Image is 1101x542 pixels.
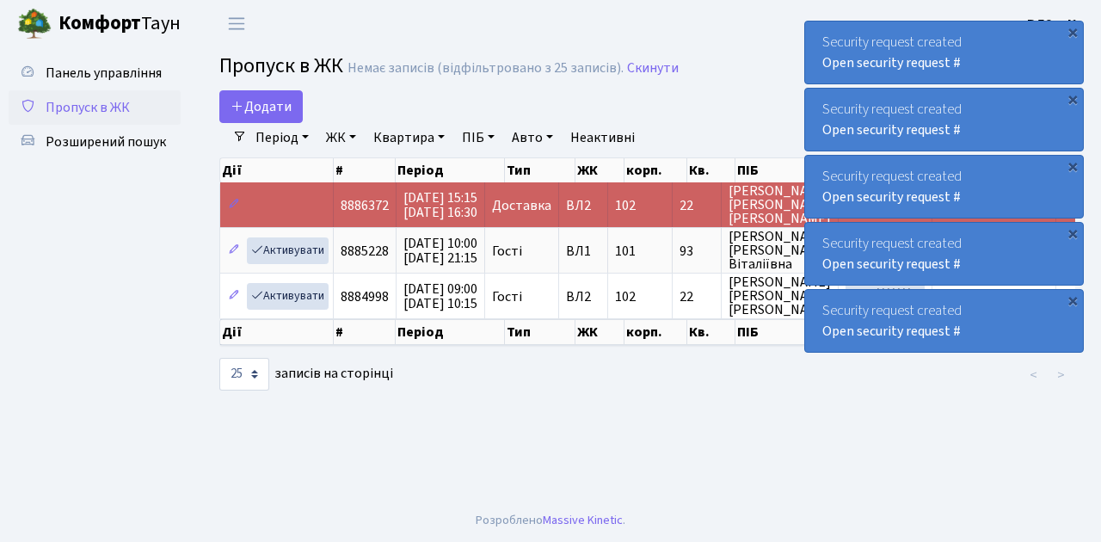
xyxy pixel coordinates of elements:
th: ЖК [575,319,624,345]
a: Open security request # [822,322,961,341]
div: Security request created [805,223,1083,285]
span: Додати [231,97,292,116]
span: 8886372 [341,196,389,215]
span: [DATE] 09:00 [DATE] 10:15 [403,280,477,313]
a: Open security request # [822,188,961,206]
div: Security request created [805,22,1083,83]
th: Тип [505,158,575,182]
a: Massive Kinetic [543,511,623,529]
span: Пропуск в ЖК [46,98,130,117]
a: ЖК [319,123,363,152]
div: × [1064,23,1081,40]
span: ВЛ1 [566,244,600,258]
span: [DATE] 15:15 [DATE] 16:30 [403,188,477,222]
div: Розроблено . [476,511,625,530]
span: [PERSON_NAME] [PERSON_NAME] Віталіївна [729,230,831,271]
th: Період [396,158,505,182]
a: Період [249,123,316,152]
a: ПІБ [455,123,501,152]
a: Активувати [247,283,329,310]
th: корп. [624,319,687,345]
div: × [1064,292,1081,309]
th: Період [396,319,505,345]
th: ПІБ [735,158,831,182]
img: logo.png [17,7,52,41]
span: 102 [615,196,636,215]
div: × [1064,90,1081,108]
a: Панель управління [9,56,181,90]
th: ЖК [575,158,624,182]
label: записів на сторінці [219,358,393,391]
b: ВЛ2 -. К. [1027,15,1080,34]
span: 8885228 [341,242,389,261]
th: # [334,158,396,182]
div: Security request created [805,290,1083,352]
span: ВЛ2 [566,290,600,304]
div: × [1064,157,1081,175]
a: Open security request # [822,255,961,274]
select: записів на сторінці [219,358,269,391]
th: Дії [220,158,334,182]
span: Гості [492,244,522,258]
a: Пропуск в ЖК [9,90,181,125]
a: Розширений пошук [9,125,181,159]
div: × [1064,225,1081,242]
th: # [334,319,396,345]
a: ВЛ2 -. К. [1027,14,1080,34]
span: Пропуск в ЖК [219,51,343,81]
th: Кв. [687,158,735,182]
a: Авто [505,123,560,152]
span: Таун [58,9,181,39]
div: Security request created [805,156,1083,218]
th: Дії [220,319,334,345]
th: Кв. [687,319,735,345]
span: Доставка [492,199,551,212]
a: Неактивні [563,123,642,152]
span: Розширений пошук [46,132,166,151]
span: [PERSON_NAME] [PERSON_NAME] [PERSON_NAME] [729,275,831,317]
a: Open security request # [822,53,961,72]
div: Немає записів (відфільтровано з 25 записів). [348,60,624,77]
span: [DATE] 10:00 [DATE] 21:15 [403,234,477,268]
span: Гості [492,290,522,304]
span: [PERSON_NAME] [PERSON_NAME] [PERSON_NAME] [729,184,831,225]
span: 93 [680,244,714,258]
th: ПІБ [735,319,831,345]
a: Активувати [247,237,329,264]
a: Open security request # [822,120,961,139]
th: корп. [624,158,687,182]
button: Переключити навігацію [215,9,258,38]
span: 22 [680,290,714,304]
span: 102 [615,287,636,306]
a: Квартира [366,123,452,152]
span: 101 [615,242,636,261]
th: Тип [505,319,575,345]
span: 22 [680,199,714,212]
div: Security request created [805,89,1083,151]
span: Панель управління [46,64,162,83]
a: Додати [219,90,303,123]
b: Комфорт [58,9,141,37]
span: 8884998 [341,287,389,306]
a: Скинути [627,60,679,77]
span: ВЛ2 [566,199,600,212]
